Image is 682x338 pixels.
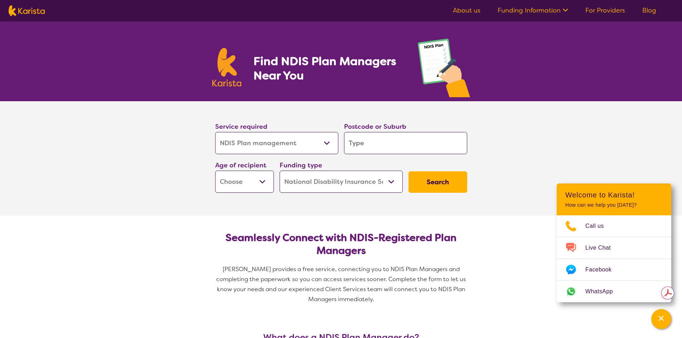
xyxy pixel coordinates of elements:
[557,281,671,302] a: Web link opens in a new tab.
[585,6,625,15] a: For Providers
[557,215,671,302] ul: Choose channel
[215,122,267,131] label: Service required
[212,48,242,87] img: Karista logo
[253,54,403,83] h1: Find NDIS Plan Managers Near You
[280,161,322,170] label: Funding type
[216,265,467,303] span: [PERSON_NAME] provides a free service, connecting you to NDIS Plan Managers and completing the pa...
[651,309,671,329] button: Channel Menu
[344,122,406,131] label: Postcode or Suburb
[585,286,621,297] span: WhatsApp
[565,191,663,199] h2: Welcome to Karista!
[565,202,663,208] p: How can we help you [DATE]?
[344,132,467,154] input: Type
[418,39,470,101] img: plan-management
[453,6,480,15] a: About us
[557,183,671,302] div: Channel Menu
[221,231,461,257] h2: Seamlessly Connect with NDIS-Registered Plan Managers
[9,5,45,16] img: Karista logo
[585,221,613,231] span: Call us
[642,6,656,15] a: Blog
[585,243,619,253] span: Live Chat
[585,264,620,275] span: Facebook
[498,6,568,15] a: Funding Information
[215,161,266,170] label: Age of recipient
[408,171,467,193] button: Search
